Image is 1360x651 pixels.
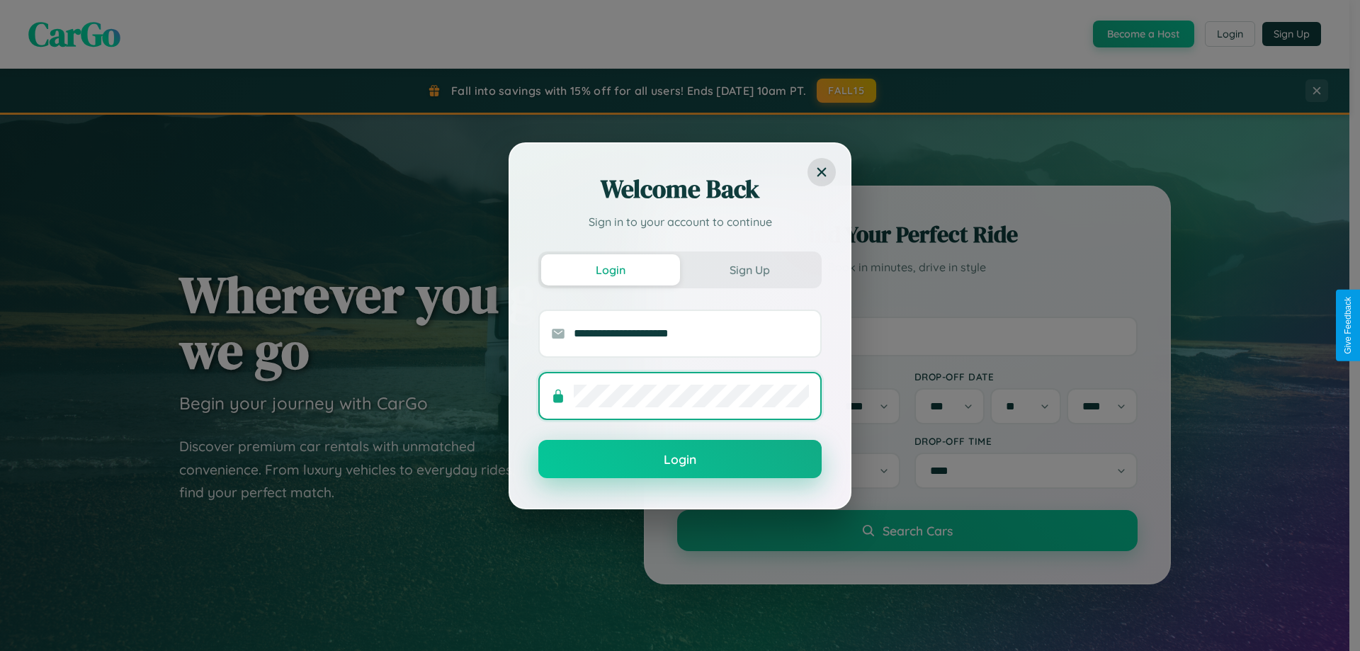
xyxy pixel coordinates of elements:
button: Login [538,440,822,478]
p: Sign in to your account to continue [538,213,822,230]
button: Login [541,254,680,285]
button: Sign Up [680,254,819,285]
h2: Welcome Back [538,172,822,206]
div: Give Feedback [1343,297,1353,354]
